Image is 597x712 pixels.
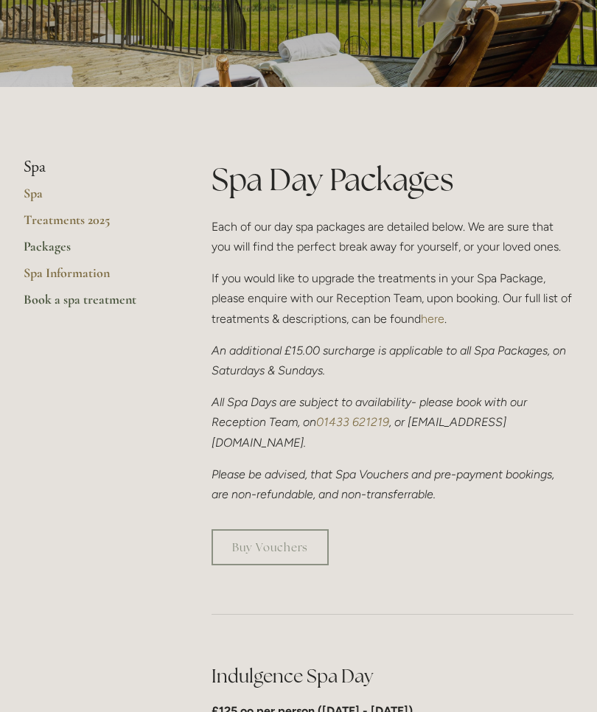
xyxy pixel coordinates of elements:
[212,343,569,377] em: An additional £15.00 surcharge is applicable to all Spa Packages, on Saturdays & Sundays.
[212,395,530,449] em: All Spa Days are subject to availability- please book with our Reception Team, on , or [EMAIL_ADD...
[212,158,573,201] h1: Spa Day Packages
[24,185,164,212] a: Spa
[24,212,164,238] a: Treatments 2025
[24,158,164,177] li: Spa
[24,265,164,291] a: Spa Information
[212,217,573,256] p: Each of our day spa packages are detailed below. We are sure that you will find the perfect break...
[212,529,329,565] a: Buy Vouchers
[212,663,573,689] h2: Indulgence Spa Day
[212,268,573,329] p: If you would like to upgrade the treatments in your Spa Package, please enquire with our Receptio...
[24,291,164,318] a: Book a spa treatment
[316,415,389,429] a: 01433 621219
[212,467,557,501] em: Please be advised, that Spa Vouchers and pre-payment bookings, are non-refundable, and non-transf...
[24,238,164,265] a: Packages
[421,312,444,326] a: here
